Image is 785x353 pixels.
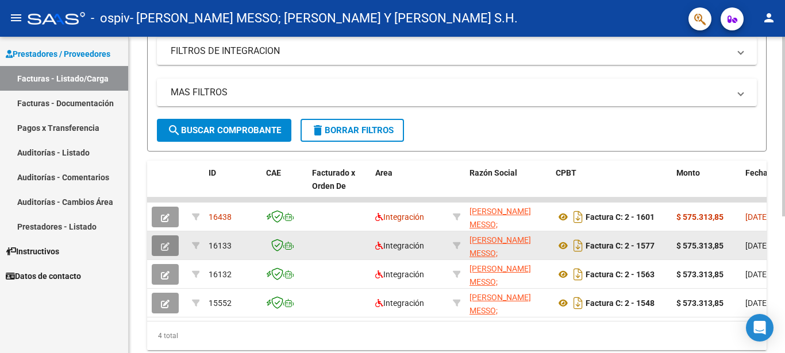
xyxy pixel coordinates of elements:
datatable-header-cell: CPBT [551,161,672,211]
span: [DATE] [745,298,769,308]
span: [PERSON_NAME] MESSO; [PERSON_NAME] Y [PERSON_NAME] S.H. [470,207,537,268]
datatable-header-cell: Razón Social [465,161,551,211]
i: Descargar documento [571,294,586,312]
datatable-header-cell: Monto [672,161,741,211]
span: Integración [375,270,424,279]
div: 4 total [147,321,767,350]
span: Datos de contacto [6,270,81,282]
span: Integración [375,241,424,250]
span: [DATE] [745,241,769,250]
strong: Factura C: 2 - 1577 [586,241,655,250]
span: [PERSON_NAME] MESSO; [PERSON_NAME] Y [PERSON_NAME] S.H. [470,264,537,325]
span: Facturado x Orden De [312,168,355,191]
span: ID [209,168,216,177]
strong: Factura C: 2 - 1548 [586,298,655,308]
span: 15552 [209,298,232,308]
datatable-header-cell: ID [204,161,261,211]
div: Open Intercom Messenger [746,314,774,342]
button: Borrar Filtros [301,119,404,142]
span: Area [375,168,392,177]
span: [DATE] [745,270,769,279]
mat-panel-title: FILTROS DE INTEGRACION [171,45,729,57]
strong: Factura C: 2 - 1601 [586,212,655,222]
span: 16132 [209,270,232,279]
mat-icon: search [167,123,181,137]
span: 16133 [209,241,232,250]
span: [DATE] [745,212,769,222]
div: 30708968672 [470,205,547,229]
div: 30708968672 [470,291,547,315]
button: Buscar Comprobante [157,119,291,142]
span: - ospiv [91,6,130,31]
span: [PERSON_NAME] MESSO; [PERSON_NAME] Y [PERSON_NAME] S.H. [470,235,537,297]
span: Buscar Comprobante [167,125,281,135]
datatable-header-cell: CAE [261,161,307,211]
span: CPBT [556,168,576,177]
mat-panel-title: MAS FILTROS [171,86,729,99]
datatable-header-cell: Area [371,161,448,211]
mat-icon: delete [311,123,325,137]
strong: $ 573.313,85 [676,270,724,279]
span: 16438 [209,212,232,222]
strong: Factura C: 2 - 1563 [586,270,655,279]
span: Razón Social [470,168,517,177]
mat-expansion-panel-header: MAS FILTROS [157,79,757,106]
mat-icon: menu [9,11,23,25]
span: CAE [266,168,281,177]
i: Descargar documento [571,236,586,255]
span: Monto [676,168,700,177]
span: Borrar Filtros [311,125,394,135]
mat-icon: person [762,11,776,25]
mat-expansion-panel-header: FILTROS DE INTEGRACION [157,37,757,65]
i: Descargar documento [571,265,586,284]
i: Descargar documento [571,208,586,226]
span: Integración [375,298,424,308]
div: 30708968672 [470,234,547,258]
span: Integración [375,212,424,222]
div: 30708968672 [470,262,547,286]
strong: $ 575.313,85 [676,212,724,222]
span: Prestadores / Proveedores [6,48,110,60]
span: - [PERSON_NAME] MESSO; [PERSON_NAME] Y [PERSON_NAME] S.H. [130,6,518,31]
datatable-header-cell: Facturado x Orden De [307,161,371,211]
strong: $ 573.313,85 [676,298,724,308]
span: Instructivos [6,245,59,258]
strong: $ 575.313,85 [676,241,724,250]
